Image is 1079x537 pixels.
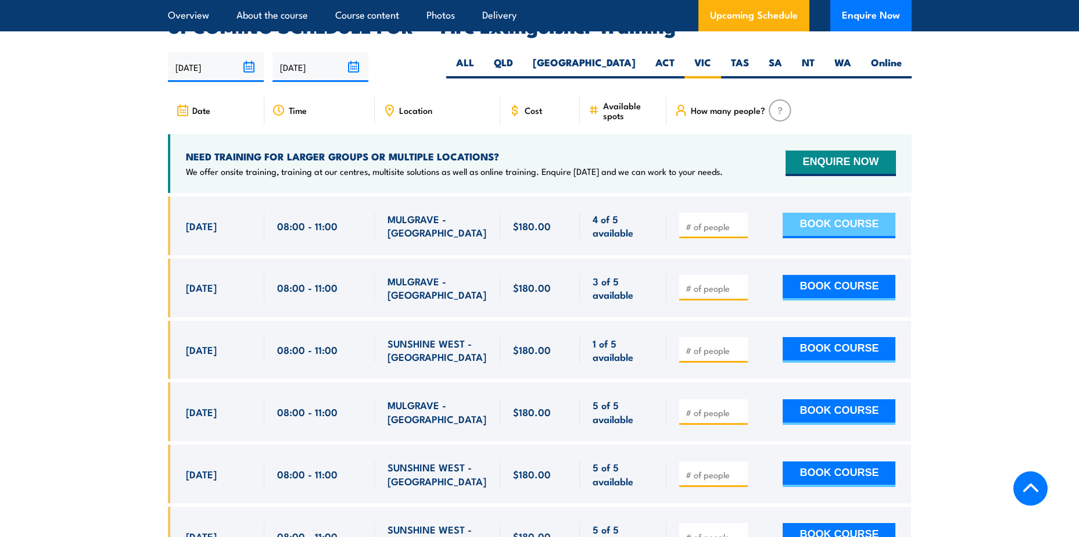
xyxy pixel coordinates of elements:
span: Cost [525,105,542,115]
button: BOOK COURSE [783,213,895,238]
span: Time [289,105,307,115]
input: # of people [686,221,744,232]
span: 4 of 5 available [593,212,654,239]
span: 08:00 - 11:00 [277,405,338,418]
input: # of people [686,469,744,481]
button: BOOK COURSE [783,399,895,425]
span: How many people? [691,105,765,115]
label: NT [792,56,825,78]
span: $180.00 [513,219,551,232]
span: MULGRAVE - [GEOGRAPHIC_DATA] [388,274,487,302]
button: BOOK COURSE [783,337,895,363]
span: $180.00 [513,405,551,418]
span: $180.00 [513,281,551,294]
span: 5 of 5 available [593,460,654,488]
span: SUNSHINE WEST - [GEOGRAPHIC_DATA] [388,336,487,364]
span: [DATE] [186,343,217,356]
label: ACT [646,56,684,78]
span: Available spots [603,101,658,120]
p: We offer onsite training, training at our centres, multisite solutions as well as online training... [186,166,723,177]
input: # of people [686,407,744,418]
span: MULGRAVE - [GEOGRAPHIC_DATA] [388,212,487,239]
span: 08:00 - 11:00 [277,281,338,294]
span: MULGRAVE - [GEOGRAPHIC_DATA] [388,398,487,425]
label: [GEOGRAPHIC_DATA] [523,56,646,78]
label: QLD [484,56,523,78]
label: WA [825,56,861,78]
input: # of people [686,282,744,294]
span: SUNSHINE WEST - [GEOGRAPHIC_DATA] [388,460,487,488]
button: BOOK COURSE [783,461,895,487]
span: 08:00 - 11:00 [277,219,338,232]
label: Online [861,56,912,78]
span: [DATE] [186,467,217,481]
span: $180.00 [513,467,551,481]
h2: UPCOMING SCHEDULE FOR - "Fire Extinguisher Training" [168,17,912,34]
label: SA [759,56,792,78]
span: 08:00 - 11:00 [277,467,338,481]
button: ENQUIRE NOW [786,151,895,176]
label: ALL [446,56,484,78]
label: TAS [721,56,759,78]
span: Location [399,105,432,115]
input: # of people [686,345,744,356]
button: BOOK COURSE [783,275,895,300]
span: 08:00 - 11:00 [277,343,338,356]
label: VIC [684,56,721,78]
h4: NEED TRAINING FOR LARGER GROUPS OR MULTIPLE LOCATIONS? [186,150,723,163]
span: [DATE] [186,219,217,232]
span: 1 of 5 available [593,336,654,364]
input: To date [273,52,368,82]
span: $180.00 [513,343,551,356]
input: From date [168,52,264,82]
span: [DATE] [186,405,217,418]
span: 5 of 5 available [593,398,654,425]
span: 3 of 5 available [593,274,654,302]
span: Date [192,105,210,115]
span: [DATE] [186,281,217,294]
